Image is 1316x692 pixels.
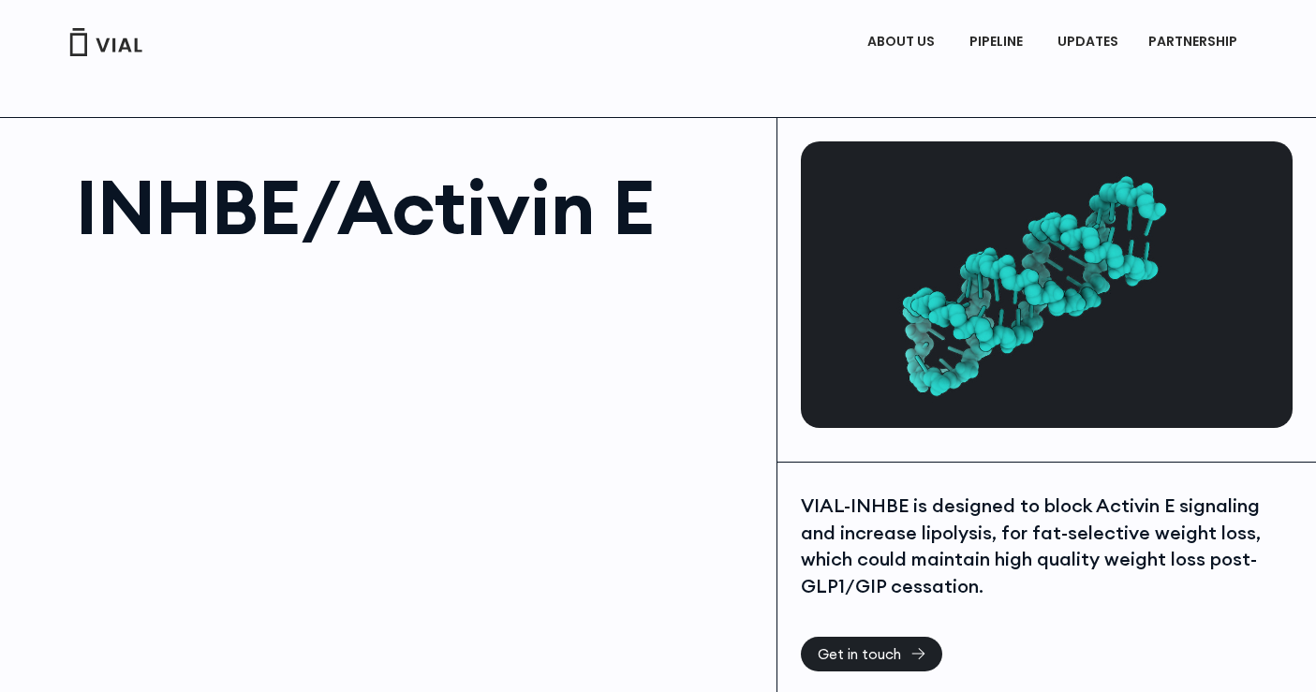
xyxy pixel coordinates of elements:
a: UPDATES [1042,26,1132,58]
img: Vial Logo [68,28,143,56]
a: ABOUT USMenu Toggle [852,26,954,58]
div: VIAL-INHBE is designed to block Activin E signaling and increase lipolysis, for fat-selective wei... [801,493,1293,599]
h1: INHBE/Activin E [76,169,758,244]
a: Get in touch [801,637,942,671]
a: PIPELINEMenu Toggle [954,26,1042,58]
a: PARTNERSHIPMenu Toggle [1133,26,1257,58]
span: Get in touch [818,647,901,661]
